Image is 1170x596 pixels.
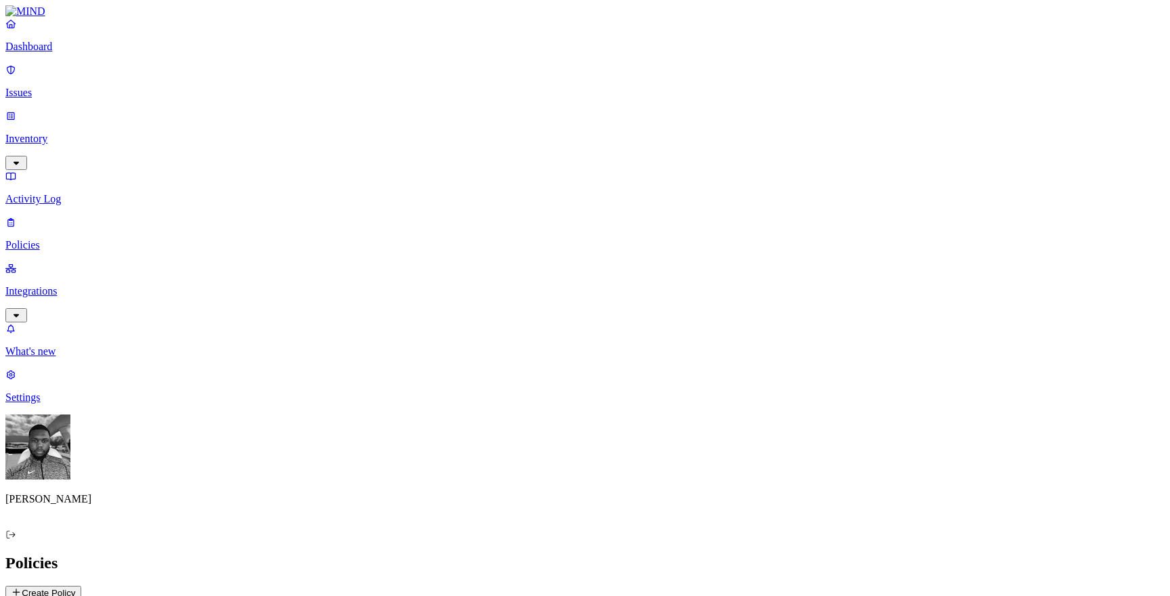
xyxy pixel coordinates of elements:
a: What's new [5,322,1165,358]
a: MIND [5,5,1165,18]
a: Dashboard [5,18,1165,53]
p: Activity Log [5,193,1165,205]
a: Settings [5,368,1165,404]
a: Inventory [5,110,1165,168]
p: What's new [5,345,1165,358]
img: MIND [5,5,45,18]
p: Issues [5,87,1165,99]
p: Inventory [5,133,1165,145]
p: Dashboard [5,41,1165,53]
h2: Policies [5,554,1165,572]
p: Settings [5,391,1165,404]
p: [PERSON_NAME] [5,493,1165,505]
a: Policies [5,216,1165,251]
a: Integrations [5,262,1165,320]
a: Issues [5,64,1165,99]
a: Activity Log [5,170,1165,205]
p: Policies [5,239,1165,251]
img: Cameron White [5,414,70,480]
p: Integrations [5,285,1165,297]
